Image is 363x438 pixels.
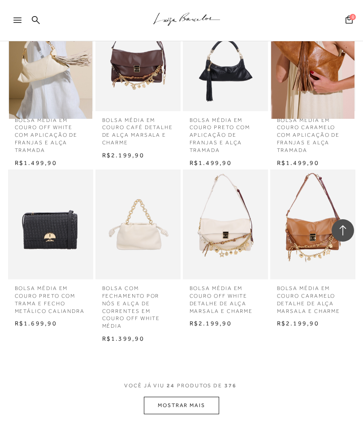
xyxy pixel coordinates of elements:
a: BOLSA MÉDIA EM COURO CARAMELO DETALHE DE ALÇA MARSALA E CHARME [270,279,355,315]
a: BOLSA MÉDIA EM COURO CARAMELO DETALHE DE ALÇA MARSALA E CHARME BOLSA MÉDIA EM COURO CARAMELO DETA... [271,162,354,287]
span: 376 [225,382,237,389]
a: BOLSA MÉDIA EM COURO PRETO COM TRAMA E FECHO METÁLICO CALIANDRA [8,279,93,315]
span: 0 [350,14,356,20]
a: BOLSA COM FECHAMENTO POR NÓS E ALÇA DE CORRENTES EM COURO OFF WHITE MÉDIA BOLSA COM FECHAMENTO PO... [96,162,180,287]
img: BOLSA MÉDIA EM COURO OFF WHITE DETALHE DE ALÇA MARSALA E CHARME [184,162,267,287]
a: BOLSA MÉDIA EM COURO OFF WHITE COM APLICAÇÃO DE FRANJAS E ALÇA TRAMADA [8,111,93,154]
button: 0 [343,15,355,27]
button: MOSTRAR MAIS [144,397,219,414]
img: BOLSA MÉDIA EM COURO CARAMELO DETALHE DE ALÇA MARSALA E CHARME [271,162,354,287]
span: R$2.199,90 [277,320,319,327]
span: R$1.399,90 [102,335,144,342]
img: BOLSA COM FECHAMENTO POR NÓS E ALÇA DE CORRENTES EM COURO OFF WHITE MÉDIA [96,162,180,287]
a: BOLSA MÉDIA EM COURO PRETO COM TRAMA E FECHO METÁLICO CALIANDRA BOLSA MÉDIA EM COURO PRETO COM TR... [9,162,92,287]
a: BOLSA MÉDIA EM COURO CARAMELO COM APLICAÇÃO DE FRANJAS E ALÇA TRAMADA [270,111,355,154]
span: VOCÊ JÁ VIU PRODUTOS DE [124,382,239,389]
span: R$1.499,90 [277,159,319,166]
a: BOLSA MÉDIA EM COURO OFF WHITE DETALHE DE ALÇA MARSALA E CHARME [183,279,268,315]
span: R$2.199,90 [102,152,144,159]
span: R$1.499,90 [190,159,232,166]
img: BOLSA MÉDIA EM COURO PRETO COM TRAMA E FECHO METÁLICO CALIANDRA [9,162,92,287]
span: R$1.699,90 [15,320,57,327]
a: BOLSA COM FECHAMENTO POR NÓS E ALÇA DE CORRENTES EM COURO OFF WHITE MÉDIA [95,279,181,330]
a: BOLSA MÉDIA EM COURO OFF WHITE DETALHE DE ALÇA MARSALA E CHARME BOLSA MÉDIA EM COURO OFF WHITE DE... [184,162,267,287]
a: BOLSA MÉDIA EM COURO CAFÉ DETALHE DE ALÇA MARSALA E CHARME [95,111,181,147]
span: R$2.199,90 [190,320,232,327]
a: BOLSA MÉDIA EM COURO PRETO COM APLICAÇÃO DE FRANJAS E ALÇA TRAMADA [183,111,268,154]
span: R$1.499,90 [15,159,57,166]
span: 24 [167,382,175,389]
